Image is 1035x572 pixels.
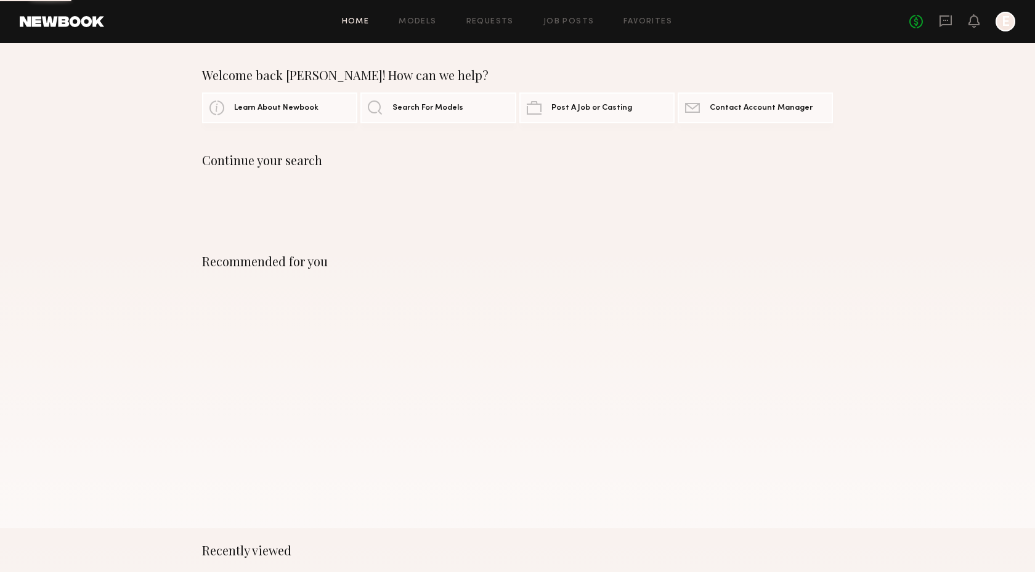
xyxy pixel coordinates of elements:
div: Recommended for you [202,254,833,269]
a: Post A Job or Casting [519,92,675,123]
a: Learn About Newbook [202,92,357,123]
div: Recently viewed [202,543,833,558]
div: Continue your search [202,153,833,168]
div: Welcome back [PERSON_NAME]! How can we help? [202,68,833,83]
a: Search For Models [360,92,516,123]
a: Requests [466,18,514,26]
span: Post A Job or Casting [551,104,632,112]
span: Contact Account Manager [710,104,813,112]
a: Contact Account Manager [678,92,833,123]
span: Search For Models [392,104,463,112]
a: Models [399,18,436,26]
a: Job Posts [543,18,595,26]
span: Learn About Newbook [234,104,319,112]
a: Favorites [623,18,672,26]
a: Home [342,18,370,26]
a: E [996,12,1015,31]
